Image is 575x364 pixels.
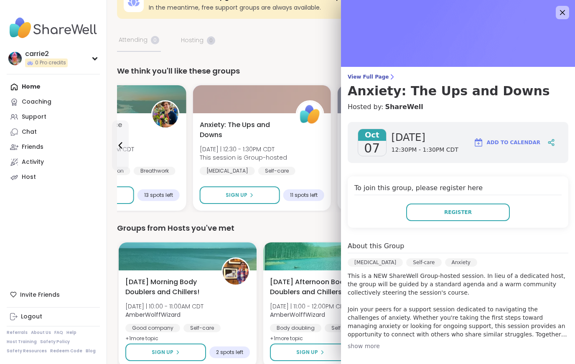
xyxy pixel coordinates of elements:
div: Breathwork [134,167,176,175]
span: View Full Page [348,74,568,80]
span: 11 spots left [290,192,318,199]
span: 2 spots left [216,349,243,356]
button: Add to Calendar [470,132,544,153]
button: Sign Up [270,344,351,361]
a: ShareWell [385,102,423,112]
b: AmberWolffWizard [270,311,325,319]
span: Sign Up [296,349,318,356]
a: Support [7,109,100,125]
a: View Full PageAnxiety: The Ups and Downs [348,74,568,99]
div: Coaching [22,98,51,106]
h4: Hosted by: [348,102,568,112]
div: Meditation [90,167,130,175]
div: Self-care [325,324,362,332]
a: Friends [7,140,100,155]
a: Blog [86,348,96,354]
div: Self-care [406,258,441,267]
div: Activity [22,158,44,166]
div: [MEDICAL_DATA] [200,167,255,175]
span: Register [444,209,472,216]
a: Logout [7,309,100,324]
img: carrie2 [8,52,22,65]
span: This session is Group-hosted [200,153,287,162]
div: We think you'll like these groups [117,65,565,77]
span: [DATE] Morning Body Doublers and Chillers! [125,277,212,297]
div: Host [22,173,36,181]
div: Support [22,113,46,121]
div: Groups from Hosts you've met [117,222,565,234]
h3: In the meantime, free support groups are always available. [149,3,497,12]
span: Oct [358,129,386,141]
div: Good company [125,324,180,332]
h4: To join this group, please register here [354,183,562,195]
a: Redeem Code [50,348,82,354]
span: Anxiety: The Ups and Downs [200,120,287,140]
img: AmberWolffWizard [223,259,249,285]
img: ShareWell Logomark [473,137,483,148]
span: [DATE] | 10:00 - 11:00AM CDT [125,302,204,311]
div: carrie2 [25,49,68,59]
div: Self-care [258,167,295,175]
span: [DATE] Afternoon Body Doublers and Chillers! [270,277,357,297]
div: [MEDICAL_DATA] [348,258,403,267]
b: AmberWolffWizard [125,311,181,319]
div: Body doubling [270,324,321,332]
span: 12:30PM - 1:30PM CDT [392,146,458,154]
span: 0 Pro credits [35,59,66,66]
div: Invite Friends [7,287,100,302]
a: About Us [31,330,51,336]
p: This is a NEW ShareWell Group-hosted session. In lieu of a dedicated host, the group will be guid... [348,272,568,339]
span: [DATE] | 12:30 - 1:30PM CDT [200,145,287,153]
button: Sign Up [200,186,280,204]
a: Help [66,330,76,336]
div: Logout [21,313,42,321]
div: Friends [22,143,43,151]
img: ShareWell [297,102,323,127]
img: Nicholas [153,102,178,127]
h3: Anxiety: The Ups and Downs [348,84,568,99]
span: [DATE] | 11:00 - 12:00PM CDT [270,302,347,311]
span: Sign Up [152,349,173,356]
button: Sign Up [125,344,206,361]
span: [DATE] [392,131,458,144]
a: Chat [7,125,100,140]
span: [DATE] | 12:00 - 12:45PM CDT [55,145,134,153]
a: Activity [7,155,100,170]
span: Meditation Practice Circle [55,120,142,140]
span: 07 [364,141,380,156]
img: ShareWell Nav Logo [7,13,100,43]
div: show more [348,342,568,350]
div: Anxiety [445,258,477,267]
a: Coaching [7,94,100,109]
span: Sign Up [226,191,247,199]
span: Add to Calendar [487,139,540,146]
div: Self-care [183,324,221,332]
a: Referrals [7,330,28,336]
h4: About this Group [348,241,404,251]
a: FAQ [54,330,63,336]
span: 13 spots left [144,192,173,199]
div: Chat [22,128,37,136]
a: Host Training [7,339,37,345]
button: Register [406,204,510,221]
a: Safety Resources [7,348,47,354]
a: Safety Policy [40,339,70,345]
a: Host [7,170,100,185]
